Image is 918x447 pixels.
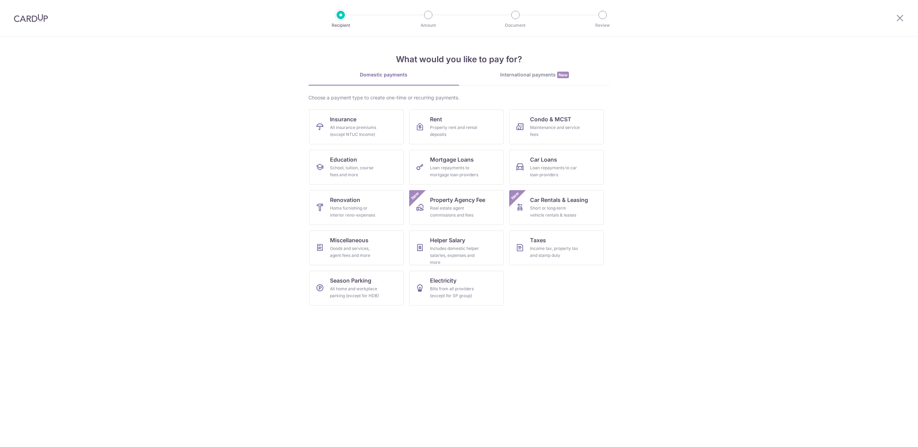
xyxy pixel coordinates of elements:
div: Goods and services, agent fees and more [330,245,380,259]
span: Education [330,155,357,164]
div: Includes domestic helper salaries, expenses and more [430,245,480,266]
span: Property Agency Fee [430,196,485,204]
div: Bills from all providers (except for SP group) [430,285,480,299]
a: Car LoansLoan repayments to car loan providers [509,150,604,185]
span: Condo & MCST [530,115,571,123]
a: Helper SalaryIncludes domestic helper salaries, expenses and more [409,230,504,265]
span: Miscellaneous [330,236,369,244]
a: InsuranceAll insurance premiums (except NTUC Income) [309,109,404,144]
div: All insurance premiums (except NTUC Income) [330,124,380,138]
a: TaxesIncome tax, property tax and stamp duty [509,230,604,265]
span: Helper Salary [430,236,465,244]
span: Car Loans [530,155,557,164]
a: Season ParkingAll home and workplace parking (except for HDB) [309,271,404,306]
div: Loan repayments to mortgage loan providers [430,164,480,178]
p: Amount [403,22,454,29]
span: Mortgage Loans [430,155,474,164]
div: Domestic payments [308,71,459,78]
span: Season Parking [330,276,371,285]
a: Condo & MCSTMaintenance and service fees [509,109,604,144]
span: New [509,190,521,202]
div: Maintenance and service fees [530,124,580,138]
div: International payments [459,71,610,79]
div: Short or long‑term vehicle rentals & leases [530,205,580,219]
span: New [409,190,421,202]
div: School, tuition, course fees and more [330,164,380,178]
span: Taxes [530,236,546,244]
div: Loan repayments to car loan providers [530,164,580,178]
div: All home and workplace parking (except for HDB) [330,285,380,299]
span: Renovation [330,196,360,204]
p: Review [577,22,628,29]
p: Recipient [315,22,366,29]
p: Document [490,22,541,29]
span: New [557,72,569,78]
a: Property Agency FeeReal estate agent commissions and feesNew [409,190,504,225]
span: Electricity [430,276,456,285]
div: Property rent and rental deposits [430,124,480,138]
span: Insurance [330,115,356,123]
a: MiscellaneousGoods and services, agent fees and more [309,230,404,265]
a: RentProperty rent and rental deposits [409,109,504,144]
a: Mortgage LoansLoan repayments to mortgage loan providers [409,150,504,185]
div: Choose a payment type to create one-time or recurring payments. [308,94,610,101]
a: Car Rentals & LeasingShort or long‑term vehicle rentals & leasesNew [509,190,604,225]
img: CardUp [14,14,48,22]
span: Rent [430,115,442,123]
div: Home furnishing or interior reno-expenses [330,205,380,219]
a: ElectricityBills from all providers (except for SP group) [409,271,504,306]
div: Income tax, property tax and stamp duty [530,245,580,259]
h4: What would you like to pay for? [308,53,610,66]
div: Real estate agent commissions and fees [430,205,480,219]
a: EducationSchool, tuition, course fees and more [309,150,404,185]
span: Car Rentals & Leasing [530,196,588,204]
a: RenovationHome furnishing or interior reno-expenses [309,190,404,225]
